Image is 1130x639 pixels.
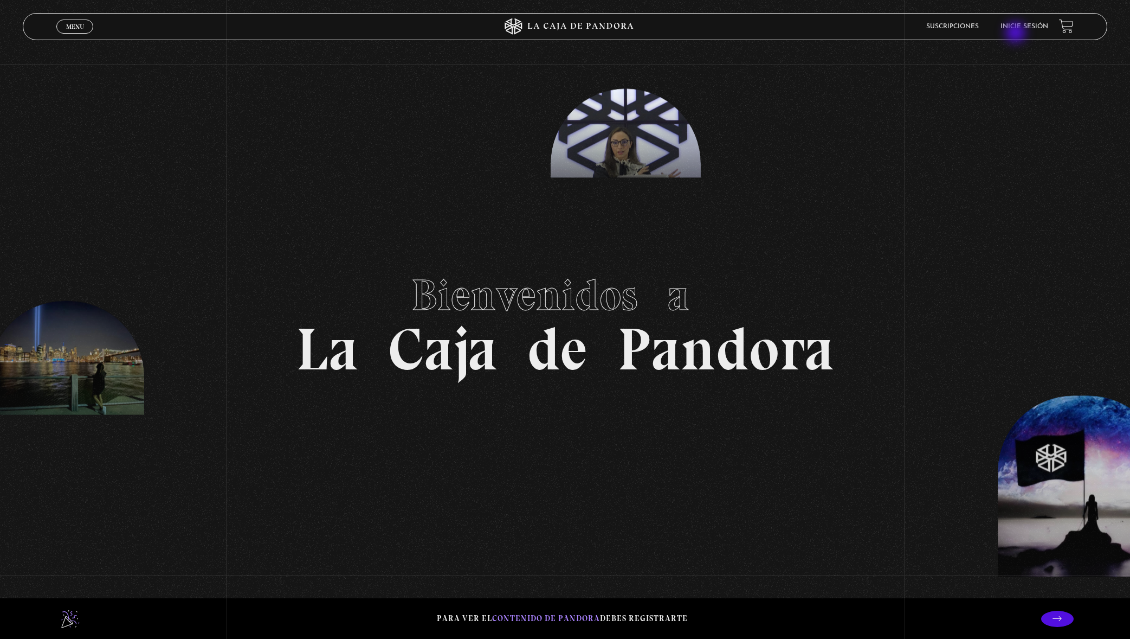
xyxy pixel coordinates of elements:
a: View your shopping cart [1059,19,1074,34]
span: Cerrar [62,32,88,40]
span: contenido de Pandora [492,614,600,623]
p: Para ver el debes registrarte [437,611,688,626]
a: Suscripciones [926,23,979,30]
h1: La Caja de Pandora [296,260,834,379]
a: Inicie sesión [1000,23,1048,30]
span: Menu [66,23,84,30]
span: Bienvenidos a [411,269,719,321]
